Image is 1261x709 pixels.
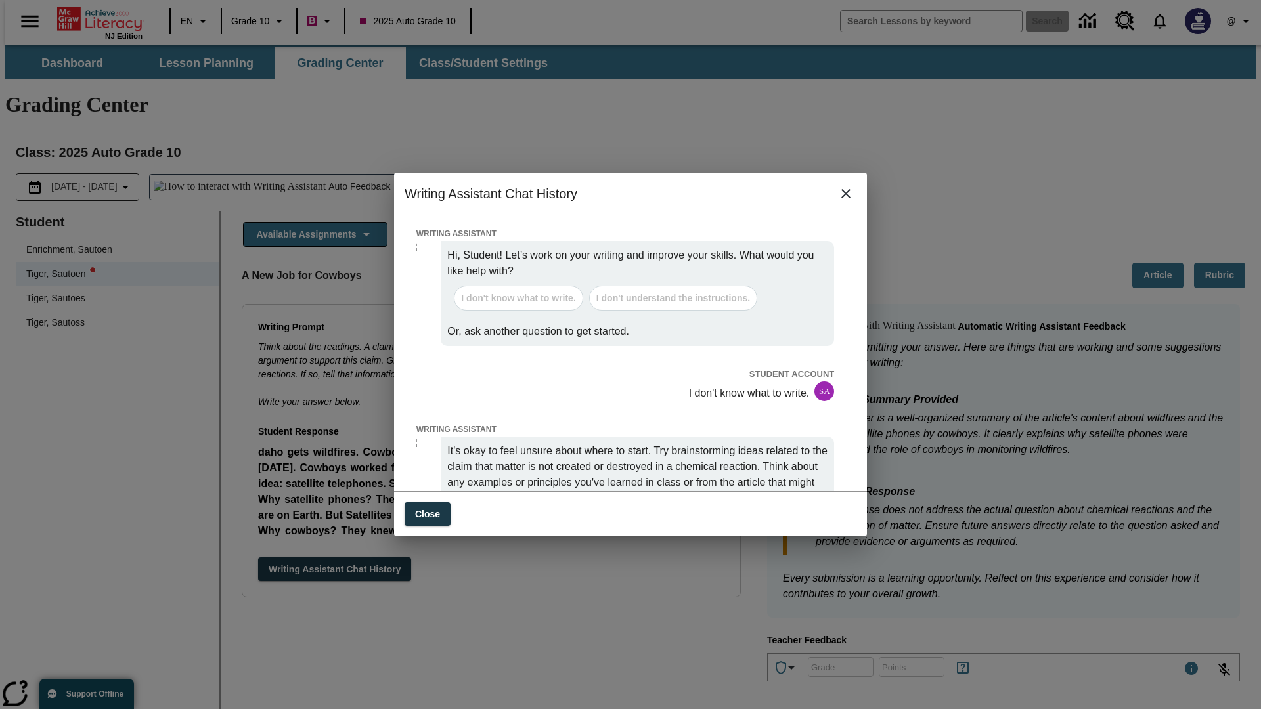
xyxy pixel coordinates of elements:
[5,11,192,265] body: Type your response here.
[447,324,828,339] p: Or, ask another question to get started.
[447,443,828,538] p: It's okay to feel unsure about where to start. Try brainstorming ideas related to the claim that ...
[394,173,867,215] h2: Writing Assistant Chat History
[416,367,835,381] p: STUDENT ACCOUNT
[689,385,810,401] p: I don't know what to write.
[407,241,445,259] img: Writing Assistant icon
[835,183,856,204] button: close
[5,79,192,114] p: The student's response does not demonstrate any strengths as it lacks relevant content.
[405,502,451,526] button: Close
[5,11,192,46] p: Thank you for submitting your answer. Here are things that are working and some suggestions for i...
[416,226,835,241] p: WRITING ASSISTANT
[407,437,445,455] img: Writing Assistant icon
[814,381,834,401] div: SA
[5,56,192,68] p: None
[447,279,764,318] div: Default questions for Users
[447,247,828,279] p: Hi, Student! Let’s work on your writing and improve your skills. What would you like help with?
[416,422,835,437] p: WRITING ASSISTANT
